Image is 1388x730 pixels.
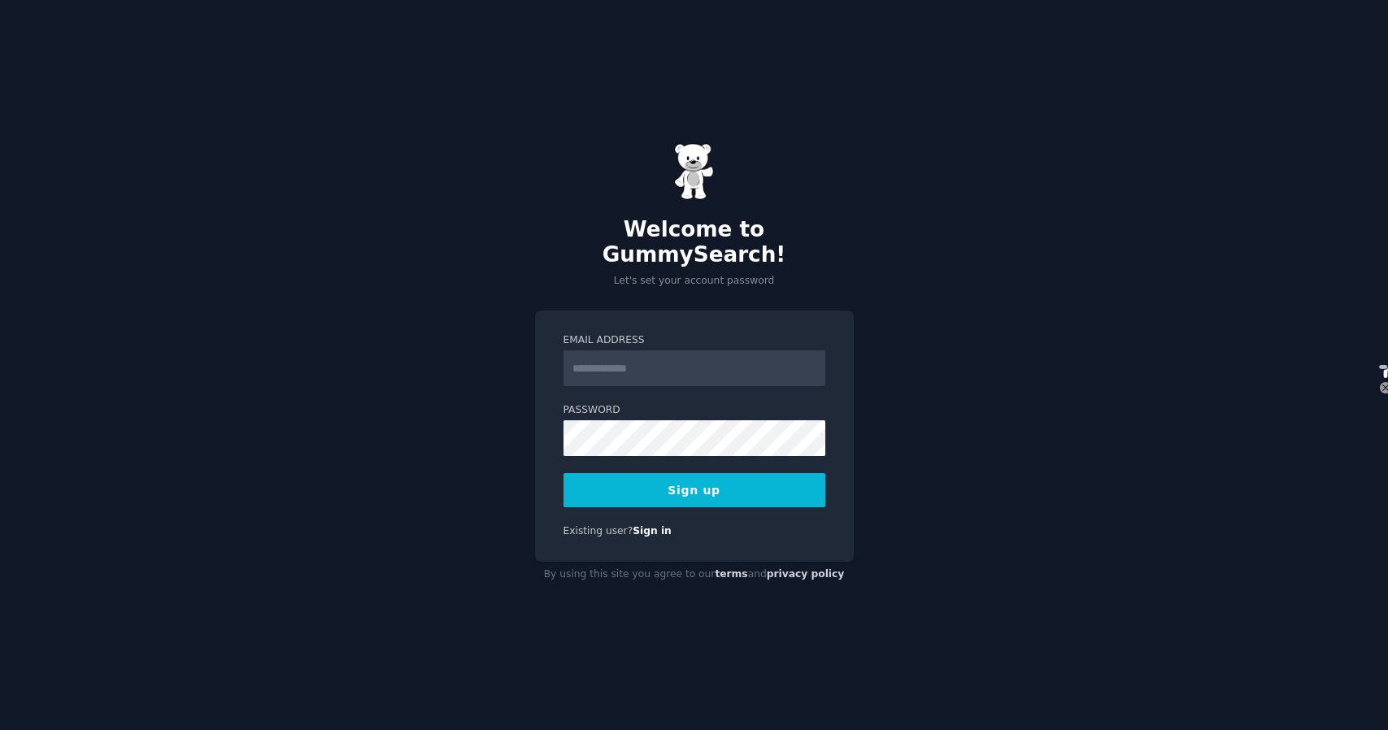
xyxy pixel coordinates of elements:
[674,143,715,200] img: Gummy Bear
[563,473,825,507] button: Sign up
[563,333,825,348] label: Email Address
[535,562,854,588] div: By using this site you agree to our and
[535,274,854,289] p: Let's set your account password
[767,568,845,580] a: privacy policy
[563,403,825,418] label: Password
[715,568,747,580] a: terms
[535,217,854,268] h2: Welcome to GummySearch!
[633,525,672,537] a: Sign in
[563,525,633,537] span: Existing user?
